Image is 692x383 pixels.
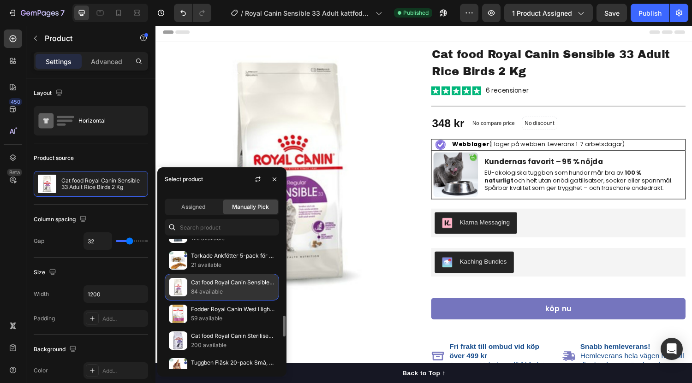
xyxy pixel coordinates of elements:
p: Just nu 499 kr kvar till fri frakt! [303,345,411,355]
input: Search in Settings & Advanced [165,219,279,236]
span: Published [403,9,429,17]
p: EU-ekologiska tuggben som hundar mår bra av: och helt utan onödiga tillsatser, socker eller spann... [339,148,543,171]
a: Section [295,62,304,71]
a: Section [316,62,325,71]
div: Layout [34,87,65,100]
img: product feature img [38,175,56,193]
div: 348 kr [284,92,319,109]
div: Padding [34,314,55,323]
p: 21 available [191,260,275,270]
div: Add... [102,315,146,323]
a: Section [284,62,293,71]
p: Cat food Royal Canin Sensible 33 Adult Rice Birds 2 Kg [61,177,144,190]
div: Publish [638,8,662,18]
span: Royal Canin Sensible 33 Adult kattfoder – ris & fågel, 2 kg [245,8,372,18]
p: Fodder Royal Canin West Highland White Terrier Adult Adult Chicken Corn Birds 3 Kg [191,305,275,314]
div: Klarna Messaging [314,198,365,207]
span: Assigned [181,203,205,211]
div: Back to Top ↑ [255,354,299,363]
button: köp nu [284,281,547,303]
input: Auto [84,286,148,302]
p: Settings [46,57,72,66]
div: Beta [7,169,22,176]
button: Kaching Bundles [288,233,370,255]
div: Select product [165,175,203,183]
img: collections [169,331,187,350]
button: 7 [4,4,69,22]
span: / [241,8,243,18]
p: 59 available [191,314,275,323]
p: Cat food Royal Canin Sensible 33 Adult Rice Birds 2 Kg [191,278,275,287]
div: Kaching Bundles [314,238,362,248]
a: Section [305,62,315,71]
p: Cat food Royal Canin Sterilised 37 Adult Birds 4 Kg [191,331,275,341]
button: 1 product assigned [504,4,593,22]
div: Background [34,343,78,356]
p: (I lager på webben. Leverans 1-7 arbetsdagar) [306,118,484,126]
strong: Kundernas favorit – 95 % nöjda [339,135,462,145]
div: 450 [9,98,22,106]
h1: Cat food Royal Canin Sensible 33 Adult Rice Birds 2 Kg [284,20,547,56]
img: KachingBundles.png [295,238,306,249]
img: collections [169,358,187,377]
span: 1 product assigned [512,8,572,18]
img: collections [169,251,187,270]
p: 7 [60,7,65,18]
div: Column spacing [34,213,89,226]
button: Publish [631,4,669,22]
div: Color [34,366,48,375]
p: Product [45,33,123,44]
p: 84 available [191,287,275,296]
p: Hemleverans hela vägen hem till din dörr inom 1-7 arbetsdagar. [438,336,546,355]
img: collections [169,278,187,296]
img: collections [169,305,187,323]
div: Undo/Redo [174,4,211,22]
p: Tuggben Fläsk 20-pack Små, medelstora hundar [191,358,275,367]
button: Klarna Messaging [288,192,373,214]
p: 6 recensioner [340,61,385,72]
p: No discount [381,96,412,105]
div: Add... [102,367,146,375]
div: Horizontal [78,110,135,131]
div: köp nu [402,286,429,297]
strong: 100 % naturligt [339,147,501,164]
p: 200 available [191,341,275,350]
strong: Fri frakt till ombud vid köp över 499 kr [303,327,396,344]
div: Size [34,266,58,279]
strong: Webblager [306,118,344,126]
input: Auto [84,233,112,249]
div: Gap [34,237,44,245]
img: CKSe1sH0lu8CEAE=.png [295,198,306,209]
button: Save [597,4,627,22]
span: Save [604,9,620,17]
div: Width [34,290,49,298]
p: Torkade Ankfötter 5-pack för små, medelstora och stora hundar [191,251,275,260]
span: Manually Pick [232,203,269,211]
img: gempages_526251272030913651-d1641b19-d7d8-49f6-b66d-dc890b78d626.png [286,130,333,177]
a: Section [327,62,336,71]
p: Advanced [91,57,122,66]
p: No compare price [327,98,370,103]
div: Product source [34,154,74,162]
div: Open Intercom Messenger [661,338,683,360]
p: 35 available [191,367,275,377]
strong: Snabb hemleverans! [438,327,511,335]
iframe: Design area [155,26,692,383]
